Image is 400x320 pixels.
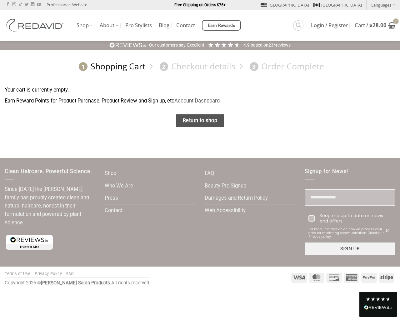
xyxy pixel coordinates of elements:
[76,61,145,72] a: 1Shopping Cart
[311,23,348,28] span: Login / Register
[5,97,395,105] div: Earn Reward Points for Product Purchase, Product Review and Sign up, etc
[41,280,111,286] strong: [PERSON_NAME] Salon Products.
[320,213,392,224] div: Keep me up to date on news and offers
[159,20,169,31] a: Blog
[5,271,31,276] a: Terms of Use
[205,192,268,204] a: Damages and Return Policy
[308,227,384,239] span: For more information on how we process your data for marketing communication. Check our Privacy p...
[311,20,348,31] a: Login / Register
[77,19,93,32] a: Shop
[313,0,362,10] a: [GEOGRAPHIC_DATA]
[6,2,10,7] a: Follow on Facebook
[105,180,133,192] a: Who We Are
[5,168,92,174] span: Clean Haircare. Powerful Science.
[105,192,118,204] a: Press
[5,56,395,77] nav: Checkout steps
[364,305,392,310] img: REVIEWS.io
[5,86,395,94] div: Your cart is currently empty.
[205,180,246,192] a: Beauty Pro Signup
[243,42,251,47] span: 4.9
[364,304,392,312] div: Read All Reviews
[157,61,235,72] a: 2Checkout details
[5,19,67,32] img: REDAVID Salon Products | United States
[305,242,395,255] button: SIGN UP
[384,227,392,234] a: Read our Privacy Policy
[290,272,395,283] div: Payment icons
[355,18,395,32] a: View cart
[384,227,392,234] svg: link icon
[174,2,226,7] strong: Free Shipping on Orders $75+
[371,0,395,9] a: Languages
[5,185,95,227] p: Since [DATE] the [PERSON_NAME] family has proudly created clean and natural haircare, honest in t...
[366,297,391,302] div: 4.8 Stars
[12,2,16,7] a: Follow on Instagram
[305,168,348,174] span: Signup for News!
[369,22,372,29] span: $
[31,2,34,7] a: Follow on LinkedIn
[205,205,246,217] a: Web Accessibility
[293,20,303,31] a: Search
[174,98,220,104] a: Account Dashboard
[276,42,291,47] span: reviews
[261,0,309,10] a: [GEOGRAPHIC_DATA]
[100,19,118,32] a: About
[5,279,150,287] div: Copyright 2025 © All rights reserved.
[105,205,122,217] a: Contact
[149,42,186,48] div: Our customers say
[37,2,41,7] a: Follow on YouTube
[268,42,276,47] span: 234
[369,22,387,29] bdi: 28.00
[355,23,387,28] span: Cart /
[176,20,195,31] a: Contact
[105,167,116,180] a: Shop
[187,42,204,48] div: Excellent
[25,2,28,7] a: Follow on Twitter
[79,62,87,71] span: 1
[176,114,224,127] a: Return to shop
[5,234,54,251] img: reviews-trust-logo-1.png
[66,271,74,276] a: FAQ
[160,62,168,71] span: 2
[109,42,146,48] img: REVIEWS.io
[35,271,62,276] a: Privacy Policy
[18,2,22,7] a: Follow on TikTok
[202,20,241,31] a: Earn Rewards
[359,292,397,317] div: Read All Reviews
[208,22,235,29] span: Earn Rewards
[251,42,268,47] span: Based on
[207,42,240,48] div: 4.91 Stars
[125,20,152,31] a: Pro Stylists
[205,167,214,180] a: FAQ
[305,189,395,206] input: Email field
